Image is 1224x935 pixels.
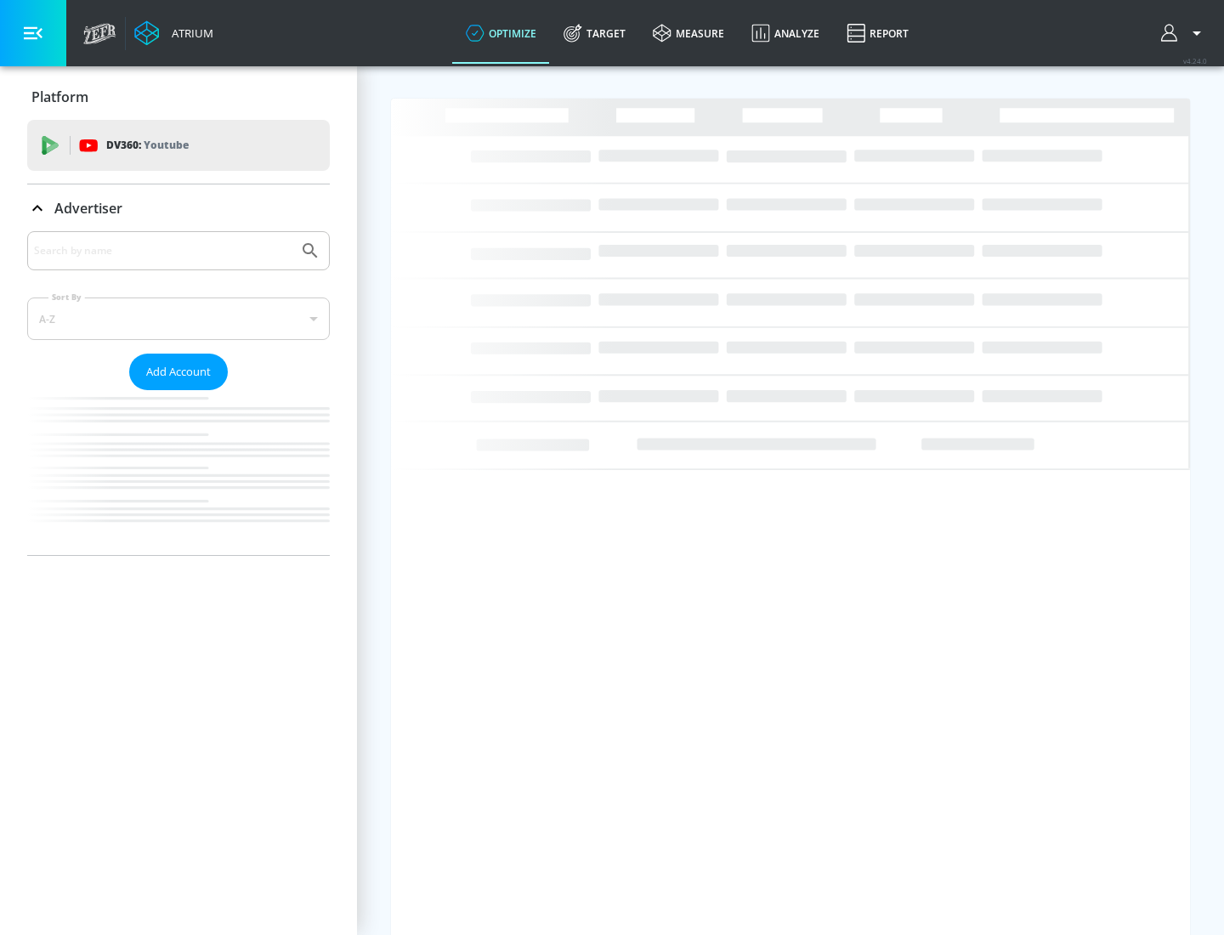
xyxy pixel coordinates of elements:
div: DV360: Youtube [27,120,330,171]
a: Atrium [134,20,213,46]
div: Advertiser [27,231,330,555]
button: Add Account [129,354,228,390]
a: Target [550,3,639,64]
div: A-Z [27,297,330,340]
p: Advertiser [54,199,122,218]
div: Advertiser [27,184,330,232]
a: measure [639,3,738,64]
p: Platform [31,88,88,106]
p: Youtube [144,136,189,154]
span: v 4.24.0 [1183,56,1207,65]
div: Atrium [165,25,213,41]
p: DV360: [106,136,189,155]
a: Analyze [738,3,833,64]
input: Search by name [34,240,292,262]
nav: list of Advertiser [27,390,330,555]
a: optimize [452,3,550,64]
div: Platform [27,73,330,121]
span: Add Account [146,362,211,382]
a: Report [833,3,922,64]
label: Sort By [48,292,85,303]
